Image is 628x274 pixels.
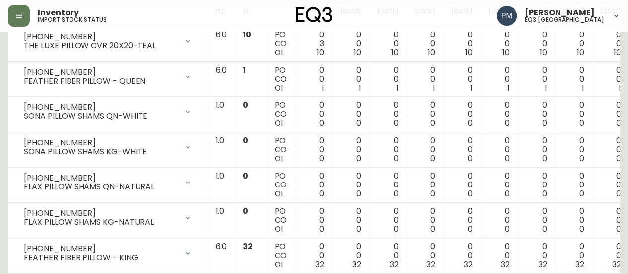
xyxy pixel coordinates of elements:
div: 0 0 [451,136,473,163]
div: [PHONE_NUMBER]FEATHER FIBER PILLOW - QUEEN [16,66,200,88]
div: 0 0 [562,207,584,234]
span: 0 [616,153,621,164]
span: 0 [393,117,398,129]
span: 0 [579,223,584,235]
div: [PHONE_NUMBER]FLAX PILLOW SHAMS KG-NATURAL [16,207,200,229]
span: 0 [505,117,510,129]
td: 1.0 [208,132,235,168]
div: PO CO [275,136,287,163]
span: 1 [243,64,246,76]
span: 0 [579,117,584,129]
td: 1.0 [208,203,235,238]
div: 0 0 [303,242,324,269]
span: 32 [464,259,473,270]
span: 1 [545,82,547,93]
span: 1 [619,82,621,93]
div: 0 0 [414,172,435,198]
span: 0 [505,188,510,199]
div: 0 0 [488,136,510,163]
div: 0 0 [488,242,510,269]
div: 0 0 [377,101,399,128]
div: PO CO [275,30,287,57]
div: 0 0 [600,101,621,128]
div: 0 0 [303,66,324,92]
div: 0 0 [562,101,584,128]
div: [PHONE_NUMBER] [24,68,178,77]
div: 0 0 [526,242,547,269]
span: 0 [430,188,435,199]
span: 0 [319,117,324,129]
div: 0 0 [377,242,399,269]
div: 0 0 [562,242,584,269]
td: 1.0 [208,168,235,203]
div: 0 0 [562,66,584,92]
span: 0 [579,188,584,199]
div: 0 0 [303,172,324,198]
span: 32 [575,259,584,270]
h5: eq3 [GEOGRAPHIC_DATA] [525,17,604,23]
span: 0 [542,188,547,199]
span: 10 [354,47,361,58]
span: 0 [468,223,473,235]
div: PO CO [275,66,287,92]
span: 1 [581,82,584,93]
h5: import stock status [38,17,107,23]
span: 1 [433,82,435,93]
div: 0 0 [340,242,361,269]
div: PO CO [275,242,287,269]
div: 0 0 [600,30,621,57]
span: 0 [243,99,248,111]
div: 0 0 [526,207,547,234]
div: 0 0 [451,101,473,128]
span: 32 [501,259,510,270]
div: 0 0 [451,30,473,57]
td: 1.0 [208,97,235,132]
span: 0 [430,223,435,235]
span: 0 [319,188,324,199]
span: Inventory [38,9,79,17]
div: 0 0 [414,242,435,269]
div: 0 0 [340,136,361,163]
div: 0 0 [340,30,361,57]
div: SONA PILLOW SHAMS KG-WHITE [24,147,178,156]
div: PO CO [275,101,287,128]
span: 32 [315,259,324,270]
span: 10 [614,47,621,58]
div: [PHONE_NUMBER] [24,103,178,112]
span: OI [275,82,283,93]
div: 0 0 [526,101,547,128]
span: 32 [243,241,253,252]
div: FLAX PILLOW SHAMS KG-NATURAL [24,218,178,227]
span: 10 [243,29,251,40]
span: 0 [505,153,510,164]
td: 6.0 [208,238,235,274]
div: [PHONE_NUMBER] [24,32,178,41]
span: 0 [430,153,435,164]
div: 0 0 [340,172,361,198]
div: 0 0 [600,136,621,163]
span: OI [275,223,283,235]
div: 0 0 [526,136,547,163]
div: 0 0 [451,172,473,198]
div: FEATHER FIBER PILLOW - QUEEN [24,77,178,86]
span: OI [275,117,283,129]
div: 0 0 [414,66,435,92]
span: OI [275,153,283,164]
div: PO CO [275,172,287,198]
span: 0 [616,117,621,129]
div: SONA PILLOW SHAMS QN-WHITE [24,112,178,121]
div: 0 0 [303,207,324,234]
div: [PHONE_NUMBER]SONA PILLOW SHAMS QN-WHITE [16,101,200,123]
span: 0 [356,223,361,235]
span: 10 [317,47,324,58]
div: 0 0 [451,242,473,269]
div: 0 0 [340,66,361,92]
span: 1 [322,82,324,93]
div: 0 0 [562,136,584,163]
div: THE LUXE PILLOW CVR 20X20-TEAL [24,41,178,50]
div: [PHONE_NUMBER]THE LUXE PILLOW CVR 20X20-TEAL [16,30,200,52]
div: 0 0 [377,136,399,163]
div: 0 0 [526,66,547,92]
img: 0a7c5790205149dfd4c0ba0a3a48f705 [497,6,517,26]
span: 32 [612,259,621,270]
